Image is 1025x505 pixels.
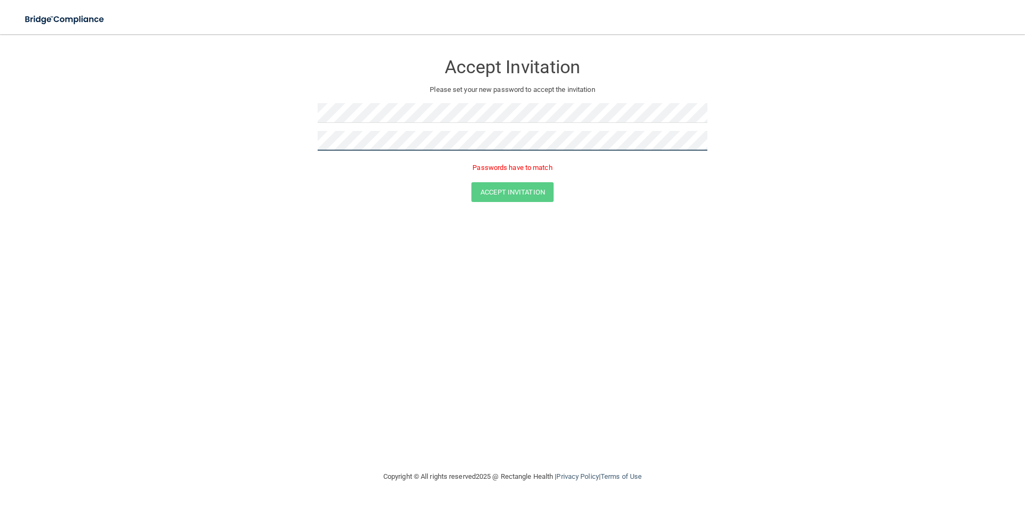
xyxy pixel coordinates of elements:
div: Copyright © All rights reserved 2025 @ Rectangle Health | | [318,460,707,494]
img: bridge_compliance_login_screen.278c3ca4.svg [16,9,114,30]
h3: Accept Invitation [318,57,707,77]
button: Accept Invitation [471,182,554,202]
a: Privacy Policy [556,472,598,480]
p: Passwords have to match [318,161,707,174]
iframe: Drift Widget Chat Controller [840,429,1012,472]
a: Terms of Use [601,472,642,480]
p: Please set your new password to accept the invitation [326,83,699,96]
